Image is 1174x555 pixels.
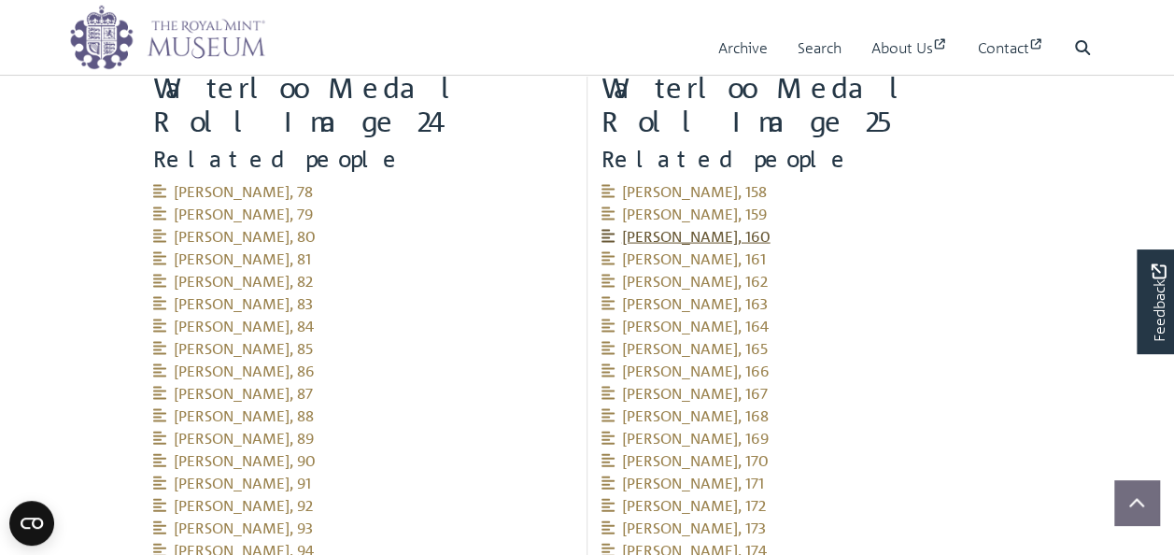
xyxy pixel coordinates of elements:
a: [PERSON_NAME], 158 [601,182,767,201]
a: [PERSON_NAME], 173 [601,519,766,537]
a: [PERSON_NAME], 79 [153,205,313,223]
a: [PERSON_NAME], 84 [153,317,314,335]
span: Feedback [1147,264,1169,342]
a: [PERSON_NAME], 163 [601,294,768,313]
a: Archive [718,21,768,75]
a: [PERSON_NAME], 85 [153,339,313,358]
a: [PERSON_NAME], 87 [153,384,313,403]
a: [PERSON_NAME], 83 [153,294,313,313]
h2: Waterloo Medal Roll Image 24 [153,71,573,138]
a: [PERSON_NAME], 164 [601,317,769,335]
a: [PERSON_NAME], 161 [601,249,766,268]
a: [PERSON_NAME], 91 [153,474,311,492]
a: [PERSON_NAME], 168 [601,406,769,425]
a: About Us [871,21,948,75]
a: Would you like to provide feedback? [1137,249,1174,354]
a: [PERSON_NAME], 92 [153,496,313,515]
a: [PERSON_NAME], 159 [601,205,767,223]
a: [PERSON_NAME], 93 [153,519,313,537]
a: [PERSON_NAME], 171 [601,474,764,492]
h3: Related people [153,146,573,173]
a: [PERSON_NAME], 166 [601,362,770,380]
a: [PERSON_NAME], 169 [601,429,769,448]
h2: Waterloo Medal Roll Image 25 [601,71,1022,138]
a: [PERSON_NAME], 160 [601,227,771,246]
a: [PERSON_NAME], 90 [153,451,316,470]
a: [PERSON_NAME], 80 [153,227,316,246]
a: [PERSON_NAME], 88 [153,406,314,425]
a: [PERSON_NAME], 167 [601,384,768,403]
a: [PERSON_NAME], 82 [153,272,313,291]
a: [PERSON_NAME], 172 [601,496,766,515]
a: [PERSON_NAME], 81 [153,249,311,268]
a: [PERSON_NAME], 89 [153,429,314,448]
a: Search [798,21,842,75]
button: Open CMP widget [9,501,54,546]
a: [PERSON_NAME], 170 [601,451,769,470]
a: [PERSON_NAME], 78 [153,182,313,201]
a: Contact [978,21,1044,75]
button: Scroll to top [1114,480,1159,525]
a: [PERSON_NAME], 162 [601,272,768,291]
a: [PERSON_NAME], 165 [601,339,768,358]
img: logo_wide.png [69,5,265,70]
a: [PERSON_NAME], 86 [153,362,315,380]
h3: Related people [601,146,1022,173]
